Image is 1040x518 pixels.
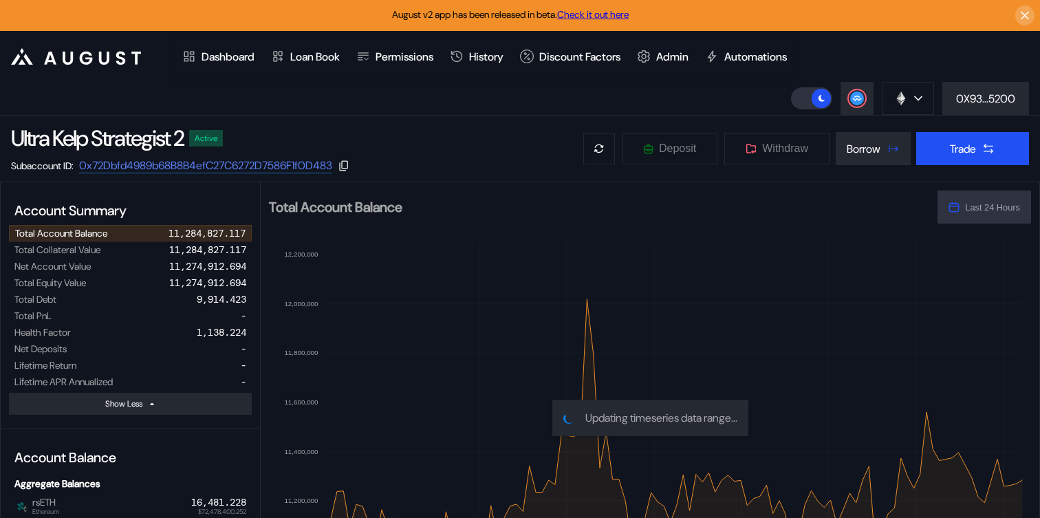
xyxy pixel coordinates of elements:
img: pending [563,413,574,424]
div: Admin [656,50,689,64]
div: Dashboard [202,50,254,64]
div: History [469,50,503,64]
span: rsETH [27,497,59,515]
button: Deposit [621,132,718,165]
div: Loan Book [290,50,340,64]
div: 1,138.224 [197,326,246,338]
div: Aggregate Balances [9,472,252,495]
span: Deposit [659,142,696,155]
div: 9,914.423 [197,293,246,305]
a: Automations [697,31,795,82]
div: Net Deposits [14,343,67,355]
div: Borrow [847,142,880,156]
div: Active [195,133,217,143]
button: chain logo [882,82,934,115]
div: Net Account Value [14,260,91,272]
a: History [442,31,512,82]
img: Icon___Dark.png [14,500,27,512]
span: Ethereum [32,508,59,515]
text: 11,600,000 [284,398,318,406]
div: Discount Factors [539,50,620,64]
div: Subaccount ID: [11,160,74,172]
div: Account Balance [9,443,252,472]
div: Lifetime APR Annualized [14,376,113,388]
div: Total Equity Value [14,277,86,289]
a: Permissions [348,31,442,82]
text: 11,800,000 [284,349,318,356]
div: Total Debt [14,293,56,305]
span: August v2 app has been released in beta. [392,8,629,21]
div: - [241,376,246,388]
div: Lifetime Return [14,359,76,371]
button: Withdraw [724,132,830,165]
div: - [241,343,246,355]
button: Borrow [836,132,911,165]
div: Total Account Balance [15,227,107,239]
a: Check it out here [557,8,629,21]
div: - [241,359,246,371]
span: Updating timeseries data range... [585,411,737,425]
div: 16,481.228 [191,497,246,508]
img: svg+xml,%3c [22,506,29,512]
text: 11,200,000 [284,497,318,504]
a: Loan Book [263,31,348,82]
span: Withdraw [762,142,808,155]
div: Trade [950,142,976,156]
text: 12,000,000 [284,300,318,307]
a: Dashboard [174,31,263,82]
img: chain logo [893,91,909,106]
button: Trade [916,132,1029,165]
span: $72,478,400.252 [198,508,246,515]
div: Total PnL [14,310,52,322]
a: Discount Factors [512,31,629,82]
div: 11,274,912.694 [169,277,246,289]
a: 0x72Dbfd4989b68B8B4efC27C6272D7586F1f0D483 [79,158,332,173]
div: Automations [724,50,787,64]
div: Ultra Kelp Strategist 2 [11,124,184,153]
div: 11,274,912.694 [169,260,246,272]
div: Health Factor [14,326,71,338]
button: 0X93...5200 [942,82,1029,115]
div: 0X93...5200 [956,91,1015,106]
div: 11,284,827.117 [169,227,246,239]
div: 11,284,827.117 [169,244,246,256]
div: Permissions [376,50,433,64]
button: Show Less [9,393,252,415]
div: - [241,310,246,322]
h2: Total Account Balance [269,200,927,214]
a: Admin [629,31,697,82]
text: 12,200,000 [284,250,318,258]
text: 11,400,000 [284,448,318,455]
div: Show Less [105,398,142,409]
div: Account Summary [9,196,252,225]
div: Total Collateral Value [14,244,100,256]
